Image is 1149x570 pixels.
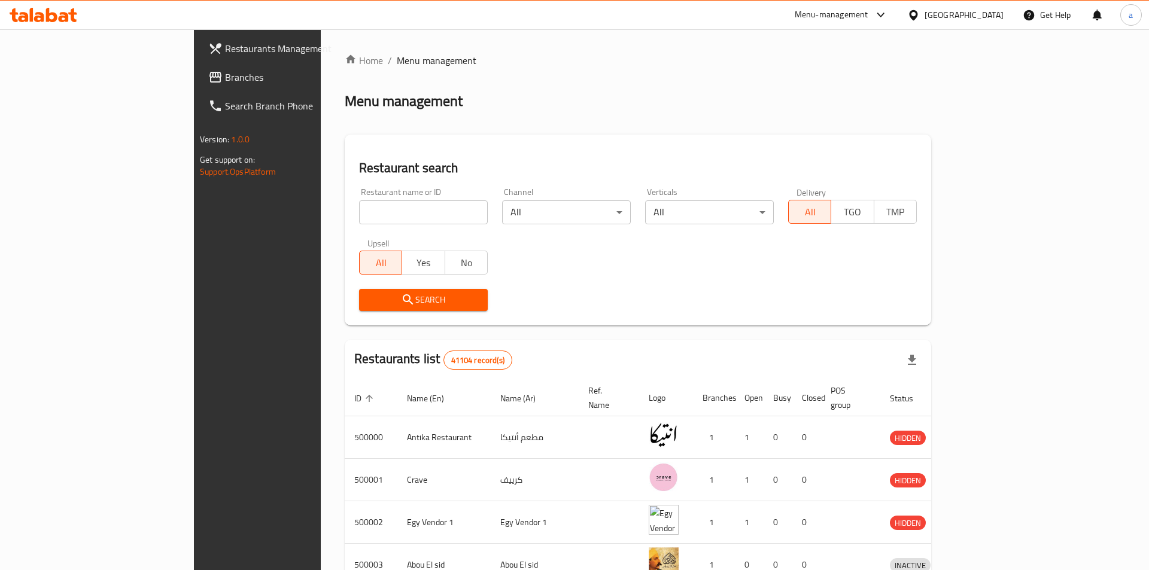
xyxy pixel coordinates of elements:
[693,501,735,544] td: 1
[397,459,491,501] td: Crave
[649,505,679,535] img: Egy Vendor 1
[792,459,821,501] td: 0
[645,200,774,224] div: All
[890,391,929,406] span: Status
[898,346,926,374] div: Export file
[444,355,512,366] span: 41104 record(s)
[890,516,926,530] span: HIDDEN
[354,350,512,370] h2: Restaurants list
[231,132,250,147] span: 1.0.0
[364,254,397,272] span: All
[764,501,792,544] td: 0
[792,380,821,416] th: Closed
[491,416,579,459] td: مطعم أنتيكا
[359,159,917,177] h2: Restaurant search
[397,501,491,544] td: Egy Vendor 1
[735,416,764,459] td: 1
[500,391,551,406] span: Name (Ar)
[200,152,255,167] span: Get support on:
[788,200,831,224] button: All
[836,203,869,221] span: TGO
[693,416,735,459] td: 1
[407,254,440,272] span: Yes
[450,254,483,272] span: No
[359,251,402,275] button: All
[795,8,868,22] div: Menu-management
[369,292,478,307] span: Search
[890,473,926,487] div: HIDDEN
[735,380,764,416] th: Open
[354,391,377,406] span: ID
[345,53,931,68] nav: breadcrumb
[491,459,579,501] td: كرييف
[200,132,229,147] span: Version:
[792,501,821,544] td: 0
[388,53,392,68] li: /
[225,99,376,113] span: Search Branch Phone
[890,431,926,445] span: HIDDEN
[359,200,488,224] input: Search for restaurant name or ID..
[225,70,376,84] span: Branches
[764,459,792,501] td: 0
[693,380,735,416] th: Branches
[879,203,912,221] span: TMP
[874,200,917,224] button: TMP
[407,391,460,406] span: Name (En)
[735,459,764,501] td: 1
[588,383,625,412] span: Ref. Name
[649,420,679,450] img: Antika Restaurant
[359,289,488,311] button: Search
[199,63,386,92] a: Branches
[199,34,386,63] a: Restaurants Management
[797,188,826,196] label: Delivery
[200,164,276,179] a: Support.OpsPlatform
[199,92,386,120] a: Search Branch Phone
[397,416,491,459] td: Antika Restaurant
[792,416,821,459] td: 0
[831,200,874,224] button: TGO
[735,501,764,544] td: 1
[764,416,792,459] td: 0
[890,474,926,487] span: HIDDEN
[402,251,445,275] button: Yes
[794,203,826,221] span: All
[693,459,735,501] td: 1
[397,53,476,68] span: Menu management
[831,383,866,412] span: POS group
[639,380,693,416] th: Logo
[345,92,463,111] h2: Menu management
[445,251,488,275] button: No
[502,200,631,224] div: All
[443,350,512,370] div: Total records count
[1129,8,1133,22] span: a
[491,501,579,544] td: Egy Vendor 1
[225,41,376,56] span: Restaurants Management
[764,380,792,416] th: Busy
[367,239,390,247] label: Upsell
[925,8,1004,22] div: [GEOGRAPHIC_DATA]
[649,462,679,492] img: Crave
